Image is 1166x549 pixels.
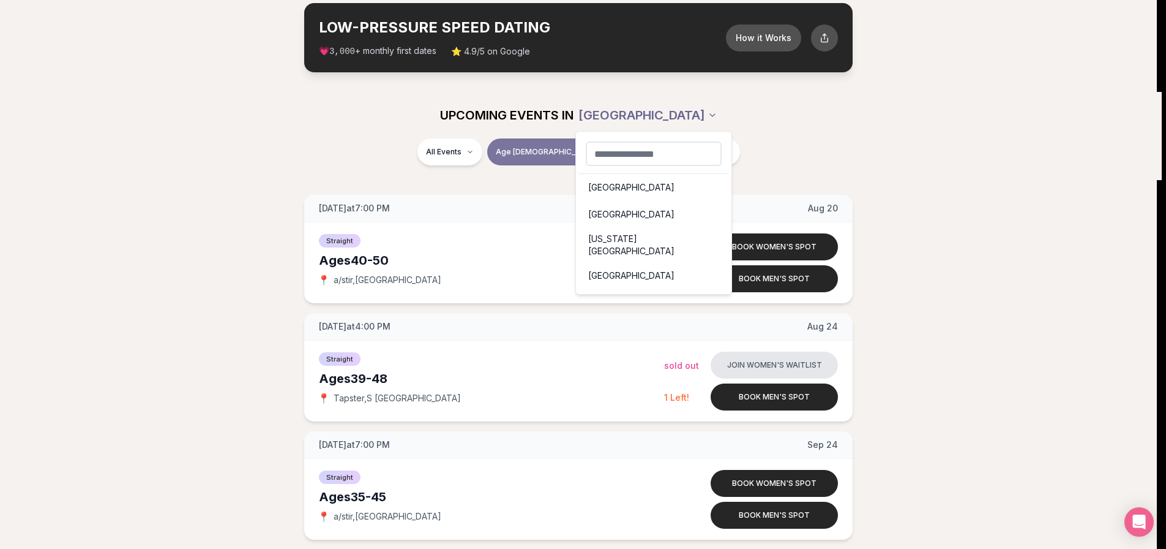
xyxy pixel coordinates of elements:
[578,174,729,201] div: [GEOGRAPHIC_DATA]
[575,131,732,295] div: [GEOGRAPHIC_DATA]
[578,289,729,316] div: [US_STATE], D.C.
[578,201,729,228] div: [GEOGRAPHIC_DATA]
[578,228,729,262] div: [US_STATE][GEOGRAPHIC_DATA]
[578,262,729,289] div: [GEOGRAPHIC_DATA]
